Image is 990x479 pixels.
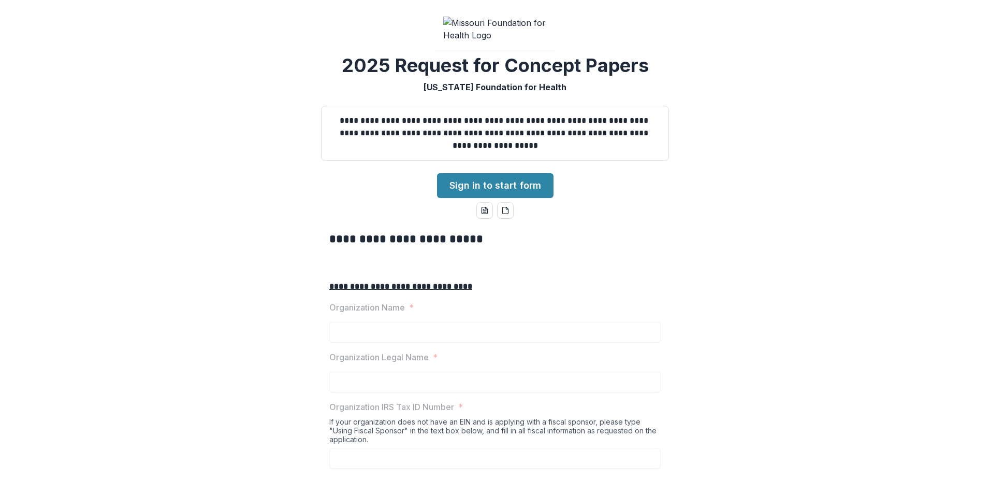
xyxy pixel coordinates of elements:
[329,401,454,413] p: Organization IRS Tax ID Number
[443,17,547,41] img: Missouri Foundation for Health Logo
[329,301,405,314] p: Organization Name
[497,202,514,219] button: pdf-download
[329,351,429,363] p: Organization Legal Name
[437,173,554,198] a: Sign in to start form
[329,417,661,448] div: If your organization does not have an EIN and is applying with a fiscal sponsor, please type "Usi...
[342,54,649,77] h2: 2025 Request for Concept Papers
[424,81,566,93] p: [US_STATE] Foundation for Health
[476,202,493,219] button: word-download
